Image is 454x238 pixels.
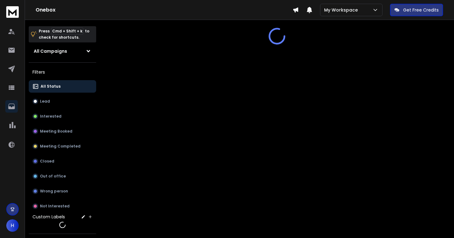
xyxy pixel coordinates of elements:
[403,7,439,13] p: Get Free Credits
[29,68,96,76] h3: Filters
[29,45,96,57] button: All Campaigns
[40,144,81,149] p: Meeting Completed
[324,7,360,13] p: My Workspace
[40,204,70,209] p: Not Interested
[29,80,96,93] button: All Status
[29,170,96,182] button: Out of office
[32,214,65,220] h3: Custom Labels
[40,99,50,104] p: Lead
[29,155,96,168] button: Closed
[390,4,443,16] button: Get Free Credits
[29,200,96,212] button: Not Interested
[6,6,19,18] img: logo
[51,27,83,35] span: Cmd + Shift + k
[41,84,61,89] p: All Status
[29,110,96,123] button: Interested
[6,219,19,232] button: H
[40,114,62,119] p: Interested
[29,125,96,138] button: Meeting Booked
[36,6,293,14] h1: Onebox
[34,48,67,54] h1: All Campaigns
[40,159,54,164] p: Closed
[40,129,72,134] p: Meeting Booked
[29,185,96,197] button: Wrong person
[39,28,89,41] p: Press to check for shortcuts.
[29,95,96,108] button: Lead
[40,189,68,194] p: Wrong person
[40,174,66,179] p: Out of office
[29,140,96,153] button: Meeting Completed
